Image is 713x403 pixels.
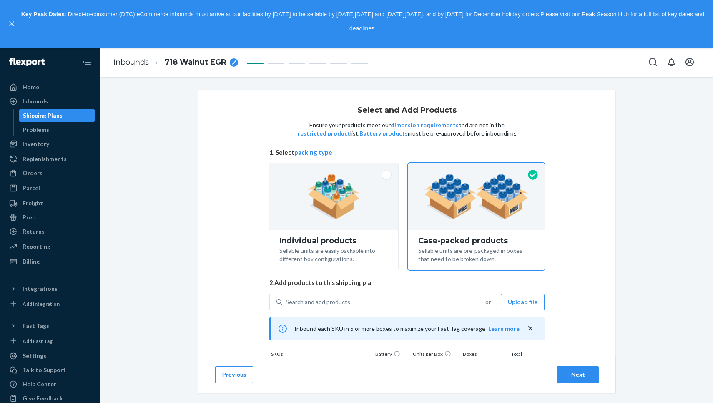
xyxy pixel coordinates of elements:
[5,363,95,377] a: Talk to Support
[23,380,56,388] div: Help Center
[23,126,49,134] div: Problems
[269,350,374,359] div: SKUs
[23,257,40,266] div: Billing
[5,211,95,224] a: Prep
[107,50,245,75] ol: breadcrumbs
[23,338,53,345] div: Add Fast Tag
[23,394,63,403] div: Give Feedback
[23,322,49,330] div: Fast Tags
[391,121,459,129] button: dimension requirements
[5,299,95,309] a: Add Integration
[418,237,535,245] div: Case-packed products
[23,352,46,360] div: Settings
[5,196,95,210] a: Freight
[424,174,528,219] img: case-pack.59cecea509d18c883b923b81aeac6d0b.png
[21,11,65,18] strong: Key Peak Dates
[23,213,35,222] div: Prep
[663,54,680,71] button: Open notifications
[23,140,49,148] div: Inventory
[461,350,503,359] div: Boxes
[19,123,95,136] a: Problems
[113,58,149,67] a: Inbounds
[23,169,43,177] div: Orders
[418,245,535,263] div: Sellable units are pre-packaged in boxes that need to be broken down.
[526,324,535,333] button: close
[308,174,360,219] img: individual-pack.facf35554cb0f1810c75b2bd6df2d64e.png
[23,111,63,120] div: Shipping Plans
[23,242,50,251] div: Reporting
[5,137,95,151] a: Inventory
[23,83,39,91] div: Home
[297,121,517,138] p: Ensure your products meet our and are not in the list. must be pre-approved before inbounding.
[269,278,545,287] span: 2. Add products to this shipping plan
[411,350,461,359] div: Units per Box
[357,106,457,115] h1: Select and Add Products
[165,57,226,68] span: 718 Walnut EGR
[23,184,40,192] div: Parcel
[269,148,545,157] span: 1. Select
[681,54,698,71] button: Open account menu
[557,366,599,383] button: Next
[349,11,704,32] a: Please visit our Peak Season Hub for a full list of key dates and deadlines.
[5,166,95,180] a: Orders
[23,227,45,236] div: Returns
[5,282,95,295] button: Integrations
[279,245,388,263] div: Sellable units are easily packable into different box configurations.
[298,129,350,138] button: restricted product
[564,370,592,379] div: Next
[23,155,67,163] div: Replenishments
[5,349,95,363] a: Settings
[5,255,95,268] a: Billing
[19,109,95,122] a: Shipping Plans
[488,325,520,333] button: Learn more
[23,366,66,374] div: Talk to Support
[269,317,545,340] div: Inbound each SKU in 5 or more boxes to maximize your Fast Tag coverage
[5,152,95,166] a: Replenishments
[359,129,408,138] button: Battery products
[5,225,95,238] a: Returns
[5,240,95,253] a: Reporting
[485,298,491,306] span: or
[23,199,43,207] div: Freight
[78,54,95,71] button: Close Navigation
[23,97,48,106] div: Inbounds
[5,336,95,346] a: Add Fast Tag
[5,319,95,332] button: Fast Tags
[23,285,58,293] div: Integrations
[5,378,95,391] a: Help Center
[215,366,253,383] button: Previous
[374,350,411,359] div: Battery
[20,8,705,35] p: : Direct-to-consumer (DTC) eCommerce inbounds must arrive at our facilities by [DATE] to be sella...
[8,20,16,28] button: close,
[23,300,60,307] div: Add Integration
[9,58,45,66] img: Flexport logo
[279,237,388,245] div: Individual products
[501,294,545,310] button: Upload file
[286,298,350,306] div: Search and add products
[645,54,661,71] button: Open Search Box
[294,148,332,157] button: packing type
[5,181,95,195] a: Parcel
[5,95,95,108] a: Inbounds
[5,81,95,94] a: Home
[503,350,524,359] div: Total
